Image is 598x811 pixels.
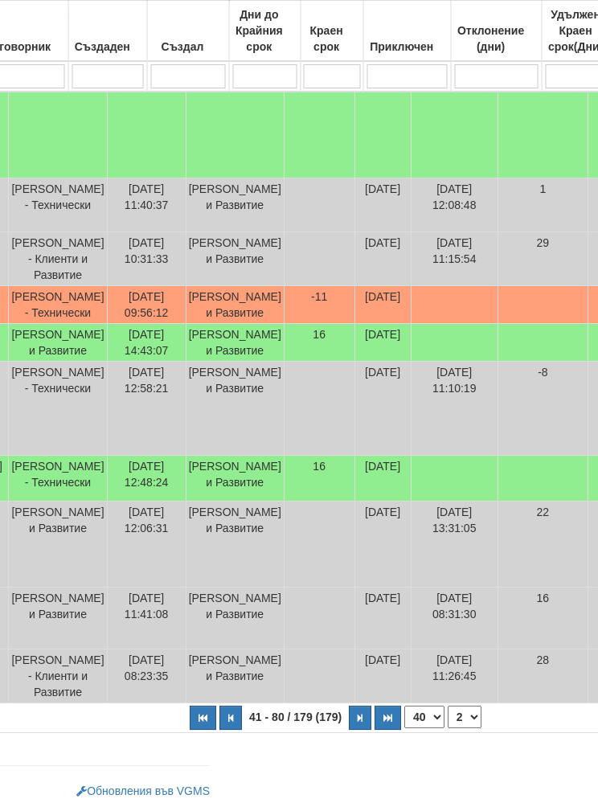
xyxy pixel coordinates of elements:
[355,286,412,324] td: [DATE]
[355,232,412,286] td: [DATE]
[350,706,372,730] button: Следваща страница
[150,35,227,58] div: Създал
[355,178,412,232] td: [DATE]
[452,1,543,62] th: Отклонение (дни): No sort applied, activate to apply an ascending sort
[10,178,108,232] td: [PERSON_NAME] - Технически
[108,286,186,324] td: [DATE] 09:56:12
[355,456,412,502] td: [DATE]
[108,178,186,232] td: [DATE] 11:40:37
[108,456,186,502] td: [DATE] 12:48:24
[313,460,326,473] span: 16
[190,706,217,730] button: Първа страница
[10,649,108,703] td: [PERSON_NAME] - Клиенти и Развитие
[498,588,588,649] td: 16
[498,649,588,703] td: 28
[355,362,412,456] td: [DATE]
[355,502,412,588] td: [DATE]
[186,456,285,502] td: [PERSON_NAME] и Развитие
[364,1,452,62] th: Приключен: No sort applied, activate to apply an ascending sort
[355,649,412,703] td: [DATE]
[186,649,285,703] td: [PERSON_NAME] и Развитие
[412,502,498,588] td: [DATE] 13:31:05
[10,232,108,286] td: [PERSON_NAME] - Клиенти и Развитие
[301,1,364,62] th: Краен срок: No sort applied, activate to apply an ascending sort
[186,324,285,362] td: [PERSON_NAME] и Развитие
[10,324,108,362] td: [PERSON_NAME] и Развитие
[186,232,285,286] td: [PERSON_NAME] и Развитие
[10,362,108,456] td: [PERSON_NAME] - Технически
[448,706,482,728] select: Страница номер
[186,502,285,588] td: [PERSON_NAME] и Развитие
[412,649,498,703] td: [DATE] 11:26:45
[108,324,186,362] td: [DATE] 14:43:07
[412,588,498,649] td: [DATE] 08:31:30
[355,588,412,649] td: [DATE]
[108,232,186,286] td: [DATE] 10:31:33
[72,35,145,58] div: Създаден
[367,35,448,58] div: Приключен
[232,3,298,58] div: Дни до Крайния срок
[10,286,108,324] td: [PERSON_NAME] - Технически
[108,502,186,588] td: [DATE] 12:06:31
[10,588,108,649] td: [PERSON_NAME] и Развитие
[498,178,588,232] td: 1
[355,324,412,362] td: [DATE]
[498,232,588,286] td: 29
[108,362,186,456] td: [DATE] 12:58:21
[375,706,402,730] button: Последна страница
[312,290,328,303] span: -11
[77,784,211,797] a: Обновления във VGMS
[405,706,445,728] select: Брой редове на страница
[304,19,362,58] div: Краен срок
[148,1,230,62] th: Създал: No sort applied, activate to apply an ascending sort
[246,711,346,723] span: 41 - 80 / 179 (179)
[454,19,539,58] div: Отклонение (дни)
[498,362,588,456] td: -8
[108,588,186,649] td: [DATE] 11:41:08
[220,706,243,730] button: Предишна страница
[412,232,498,286] td: [DATE] 11:15:54
[186,178,285,232] td: [PERSON_NAME] и Развитие
[186,588,285,649] td: [PERSON_NAME] и Развитие
[108,649,186,703] td: [DATE] 08:23:35
[229,1,301,62] th: Дни до Крайния срок: No sort applied, activate to apply an ascending sort
[10,502,108,588] td: [PERSON_NAME] и Развитие
[69,1,148,62] th: Създаден: No sort applied, activate to apply an ascending sort
[412,362,498,456] td: [DATE] 11:10:19
[498,502,588,588] td: 22
[313,328,326,341] span: 16
[186,286,285,324] td: [PERSON_NAME] и Развитие
[10,456,108,502] td: [PERSON_NAME] - Технически
[186,362,285,456] td: [PERSON_NAME] и Развитие
[412,178,498,232] td: [DATE] 12:08:48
